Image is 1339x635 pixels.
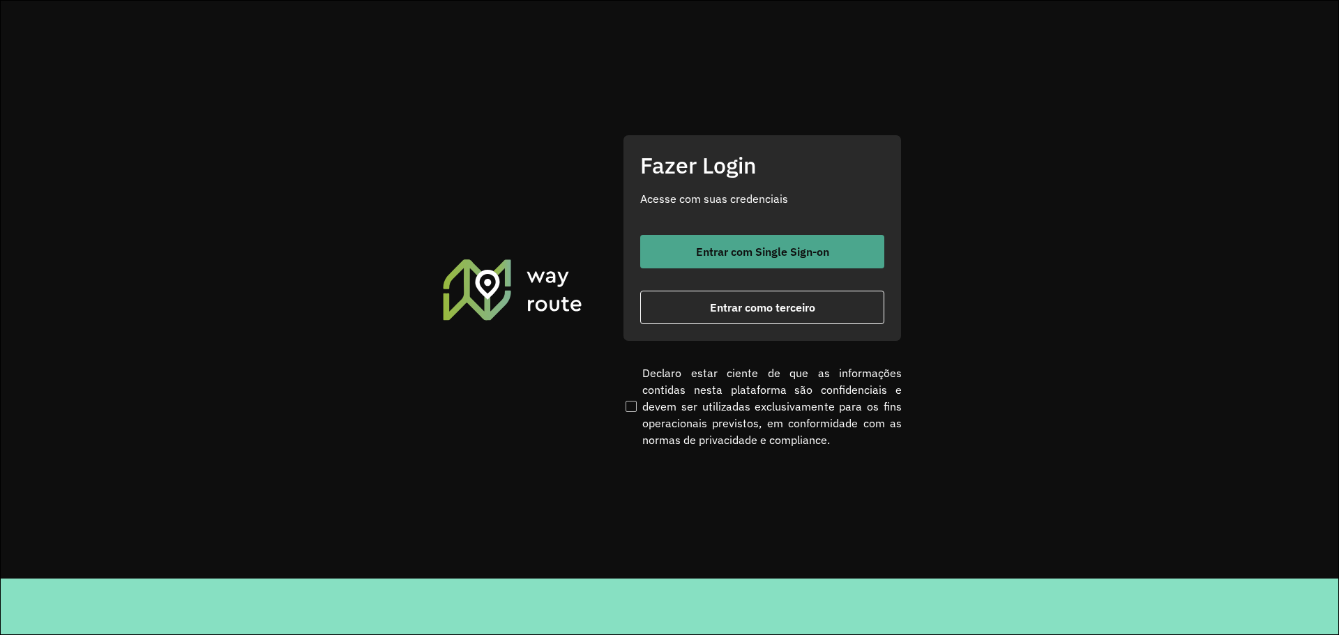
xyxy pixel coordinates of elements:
[640,190,884,207] p: Acesse com suas credenciais
[441,257,584,321] img: Roteirizador AmbevTech
[640,291,884,324] button: button
[710,302,815,313] span: Entrar como terceiro
[623,365,902,448] label: Declaro estar ciente de que as informações contidas nesta plataforma são confidenciais e devem se...
[696,246,829,257] span: Entrar com Single Sign-on
[640,235,884,268] button: button
[640,152,884,178] h2: Fazer Login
